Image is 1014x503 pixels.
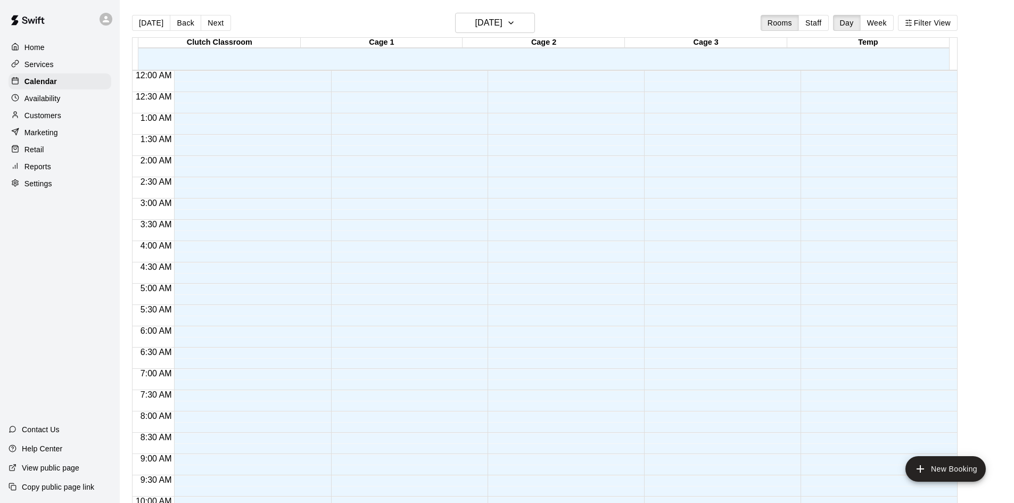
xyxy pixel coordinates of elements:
[138,369,175,378] span: 7:00 AM
[138,411,175,420] span: 8:00 AM
[9,125,111,141] a: Marketing
[24,127,58,138] p: Marketing
[138,326,175,335] span: 6:00 AM
[24,110,61,121] p: Customers
[475,15,502,30] h6: [DATE]
[9,176,111,192] a: Settings
[455,13,535,33] button: [DATE]
[9,73,111,89] a: Calendar
[138,113,175,122] span: 1:00 AM
[9,159,111,175] a: Reports
[9,39,111,55] a: Home
[138,348,175,357] span: 6:30 AM
[138,135,175,144] span: 1:30 AM
[9,90,111,106] a: Availability
[9,108,111,123] a: Customers
[798,15,829,31] button: Staff
[138,390,175,399] span: 7:30 AM
[24,93,61,104] p: Availability
[860,15,894,31] button: Week
[138,241,175,250] span: 4:00 AM
[761,15,799,31] button: Rooms
[133,71,175,80] span: 12:00 AM
[133,92,175,101] span: 12:30 AM
[24,76,57,87] p: Calendar
[9,56,111,72] a: Services
[24,42,45,53] p: Home
[138,38,301,48] div: Clutch Classroom
[138,305,175,314] span: 5:30 AM
[138,220,175,229] span: 3:30 AM
[138,262,175,271] span: 4:30 AM
[201,15,230,31] button: Next
[22,443,62,454] p: Help Center
[138,156,175,165] span: 2:00 AM
[22,482,94,492] p: Copy public page link
[24,161,51,172] p: Reports
[22,463,79,473] p: View public page
[24,178,52,189] p: Settings
[24,144,44,155] p: Retail
[905,456,986,482] button: add
[138,475,175,484] span: 9:30 AM
[9,142,111,158] a: Retail
[833,15,861,31] button: Day
[138,199,175,208] span: 3:00 AM
[138,433,175,442] span: 8:30 AM
[132,15,170,31] button: [DATE]
[24,59,54,70] p: Services
[301,38,463,48] div: Cage 1
[22,424,60,435] p: Contact Us
[787,38,950,48] div: Temp
[138,454,175,463] span: 9:00 AM
[625,38,787,48] div: Cage 3
[463,38,625,48] div: Cage 2
[898,15,958,31] button: Filter View
[138,177,175,186] span: 2:30 AM
[170,15,201,31] button: Back
[138,284,175,293] span: 5:00 AM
